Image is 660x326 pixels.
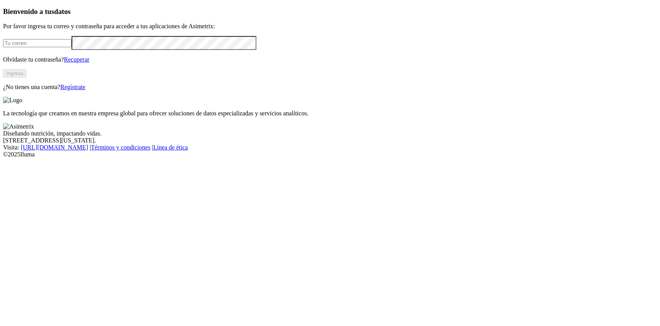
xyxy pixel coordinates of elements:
[3,23,657,30] p: Por favor ingresa tu correo y contraseña para acceder a tus aplicaciones de Asimetrix:
[153,144,188,151] a: Línea de ética
[3,56,657,63] p: Olvidaste tu contraseña?
[3,110,657,117] p: La tecnología que creamos en nuestra empresa global para ofrecer soluciones de datos especializad...
[3,97,22,104] img: Logo
[21,144,88,151] a: [URL][DOMAIN_NAME]
[3,130,657,137] div: Diseñando nutrición, impactando vidas.
[3,151,657,158] div: © 2025 Iluma
[3,39,72,47] input: Tu correo
[64,56,89,63] a: Recuperar
[91,144,150,151] a: Términos y condiciones
[54,7,71,15] span: datos
[60,84,85,90] a: Regístrate
[3,123,34,130] img: Asimetrix
[3,69,26,77] button: Ingresa
[3,7,657,16] h3: Bienvenido a tus
[3,144,657,151] div: Visita : | |
[3,84,657,91] p: ¿No tienes una cuenta?
[3,137,657,144] div: [STREET_ADDRESS][US_STATE].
